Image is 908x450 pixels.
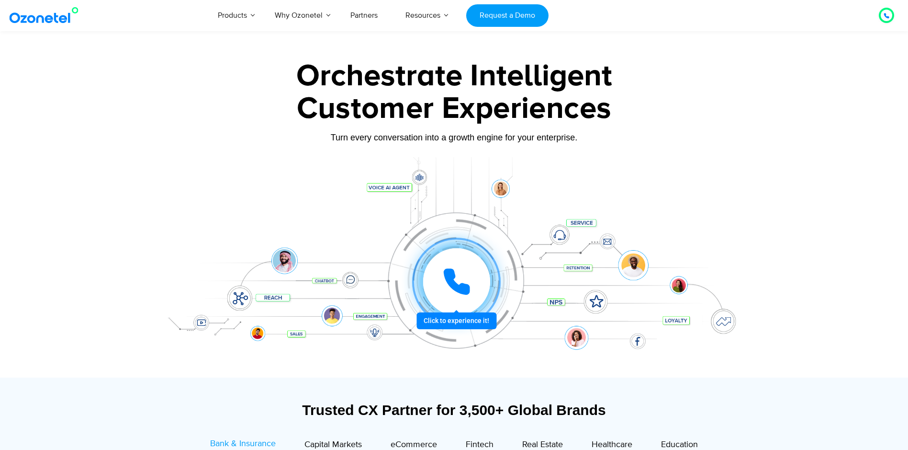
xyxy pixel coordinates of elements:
[155,61,753,92] div: Orchestrate Intelligent
[304,439,362,450] span: Capital Markets
[466,4,548,27] a: Request a Demo
[661,439,698,450] span: Education
[592,439,632,450] span: Healthcare
[391,439,437,450] span: eCommerce
[155,132,753,143] div: Turn every conversation into a growth engine for your enterprise.
[210,438,276,449] span: Bank & Insurance
[522,439,563,450] span: Real Estate
[466,439,493,450] span: Fintech
[155,86,753,132] div: Customer Experiences
[160,402,749,418] div: Trusted CX Partner for 3,500+ Global Brands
